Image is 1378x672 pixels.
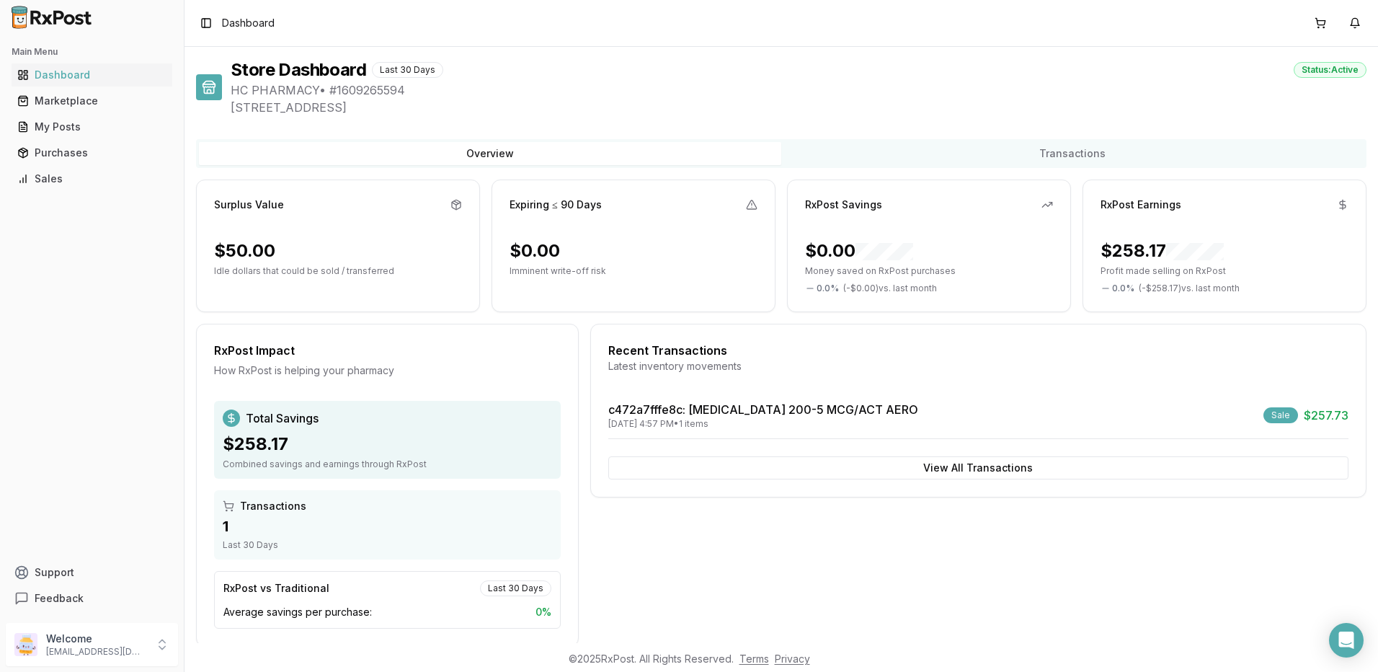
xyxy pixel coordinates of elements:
[240,499,306,513] span: Transactions
[17,172,166,186] div: Sales
[199,142,781,165] button: Overview
[214,198,284,212] div: Surplus Value
[781,142,1364,165] button: Transactions
[12,166,172,192] a: Sales
[6,560,178,585] button: Support
[46,632,146,646] p: Welcome
[17,146,166,160] div: Purchases
[12,140,172,166] a: Purchases
[214,265,462,277] p: Idle dollars that could be sold / transferred
[14,633,37,656] img: User avatar
[214,363,561,378] div: How RxPost is helping your pharmacy
[1294,62,1366,78] div: Status: Active
[1101,265,1348,277] p: Profit made selling on RxPost
[805,198,882,212] div: RxPost Savings
[1112,283,1134,294] span: 0.0 %
[17,120,166,134] div: My Posts
[12,62,172,88] a: Dashboard
[214,239,275,262] div: $50.00
[6,115,178,138] button: My Posts
[6,585,178,611] button: Feedback
[222,16,275,30] span: Dashboard
[214,342,561,359] div: RxPost Impact
[17,68,166,82] div: Dashboard
[6,6,98,29] img: RxPost Logo
[1304,407,1348,424] span: $257.73
[17,94,166,108] div: Marketplace
[6,167,178,190] button: Sales
[608,342,1348,359] div: Recent Transactions
[1101,198,1181,212] div: RxPost Earnings
[480,580,551,596] div: Last 30 Days
[12,114,172,140] a: My Posts
[608,402,918,417] a: c472a7fffe8c: [MEDICAL_DATA] 200-5 MCG/ACT AERO
[6,141,178,164] button: Purchases
[805,265,1053,277] p: Money saved on RxPost purchases
[510,239,560,262] div: $0.00
[372,62,443,78] div: Last 30 Days
[246,410,319,427] span: Total Savings
[6,89,178,112] button: Marketplace
[12,88,172,114] a: Marketplace
[805,239,913,262] div: $0.00
[35,591,84,606] span: Feedback
[223,581,329,596] div: RxPost vs Traditional
[608,418,918,430] div: [DATE] 4:57 PM • 1 items
[231,81,1366,99] span: HC PHARMACY • # 1609265594
[1329,623,1364,658] div: Open Intercom Messenger
[46,646,146,658] p: [EMAIL_ADDRESS][DOMAIN_NAME]
[1101,239,1224,262] div: $258.17
[1139,283,1240,294] span: ( - $258.17 ) vs. last month
[608,359,1348,373] div: Latest inventory movements
[608,456,1348,479] button: View All Transactions
[510,198,602,212] div: Expiring ≤ 90 Days
[223,605,372,619] span: Average savings per purchase:
[223,516,552,536] div: 1
[535,605,551,619] span: 0 %
[223,539,552,551] div: Last 30 Days
[12,46,172,58] h2: Main Menu
[222,16,275,30] nav: breadcrumb
[6,63,178,87] button: Dashboard
[231,58,366,81] h1: Store Dashboard
[739,653,769,665] a: Terms
[231,99,1366,116] span: [STREET_ADDRESS]
[1263,407,1298,423] div: Sale
[223,459,552,470] div: Combined savings and earnings through RxPost
[510,265,757,277] p: Imminent write-off risk
[817,283,839,294] span: 0.0 %
[223,433,552,456] div: $258.17
[843,283,937,294] span: ( - $0.00 ) vs. last month
[775,653,810,665] a: Privacy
